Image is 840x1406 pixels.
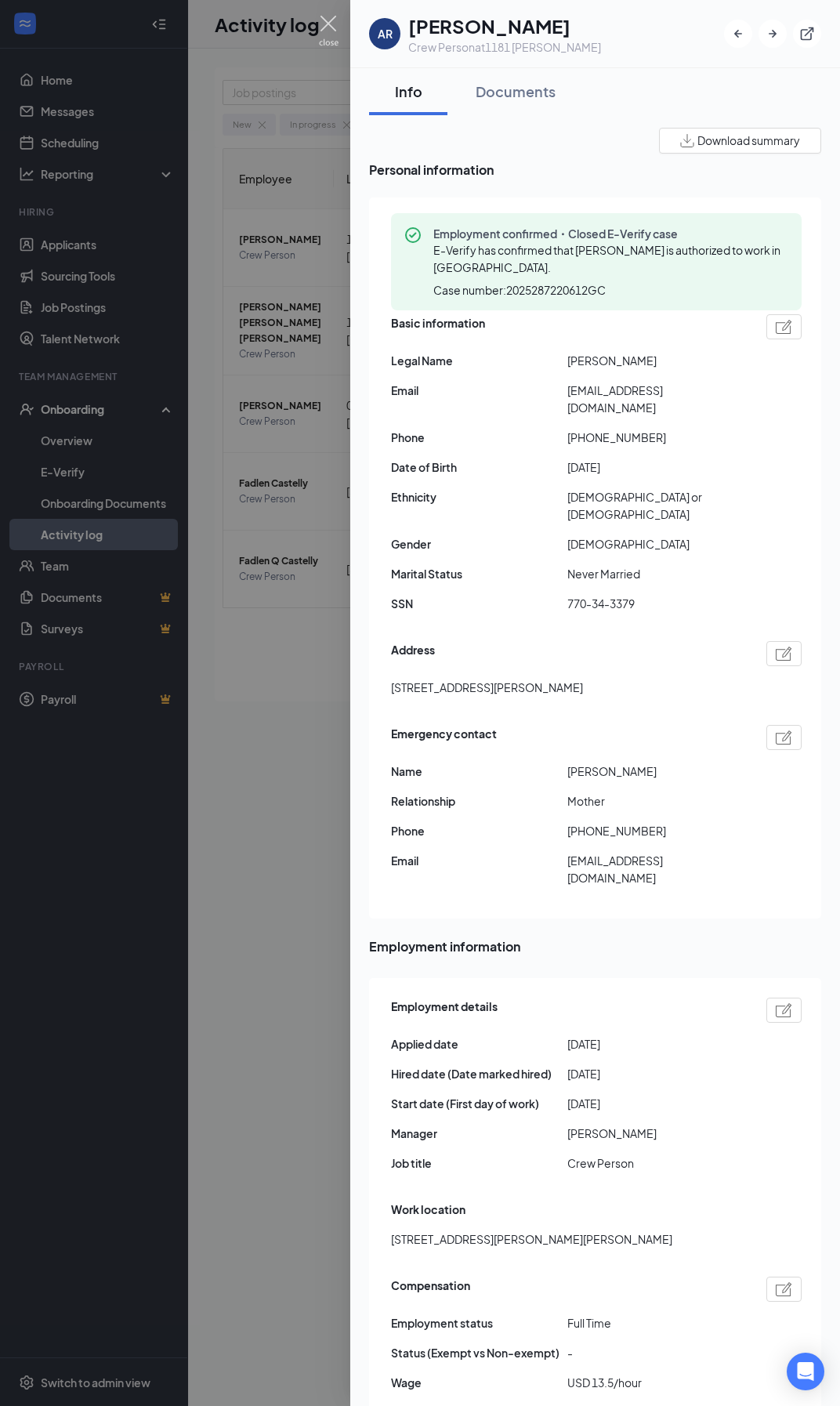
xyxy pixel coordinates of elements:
span: Marital Status [391,565,567,582]
div: AR [378,26,393,42]
span: Employment status [391,1314,567,1332]
span: Name [391,763,567,780]
span: Work location [391,1201,465,1218]
svg: CheckmarkCircle [404,226,422,245]
span: Employment information [369,937,821,956]
span: [DATE] [567,1095,744,1112]
span: [DATE] [567,1065,744,1082]
span: Relationship [391,792,567,810]
span: Status (Exempt vs Non-exempt) [391,1344,567,1361]
span: Gender [391,535,567,553]
span: 770-34-3379 [567,595,744,612]
span: Email [391,852,567,869]
span: Never Married [567,565,744,582]
span: - [567,1344,744,1361]
span: [PHONE_NUMBER] [567,822,744,839]
span: Basic information [391,314,485,339]
span: Compensation [391,1277,470,1302]
span: USD 13.5/hour [567,1374,744,1391]
span: Crew Person [567,1154,744,1172]
button: ExternalLink [793,20,821,48]
div: Open Intercom Messenger [787,1353,824,1390]
span: Case number: 2025287220612GC [433,282,606,298]
span: Full Time [567,1314,744,1332]
span: [DEMOGRAPHIC_DATA] [567,535,744,553]
svg: ArrowLeftNew [730,26,746,42]
div: Crew Person at 1181 [PERSON_NAME] [408,39,601,55]
span: [PERSON_NAME] [567,1125,744,1142]
div: Info [385,82,432,101]
span: Emergency contact [391,725,497,750]
span: [PHONE_NUMBER] [567,429,744,446]
span: Email [391,382,567,399]
span: Date of Birth [391,458,567,476]
span: Employment details [391,998,498,1023]
span: E-Verify has confirmed that [PERSON_NAME] is authorized to work in [GEOGRAPHIC_DATA]. [433,243,780,274]
span: Phone [391,429,567,446]
span: [DATE] [567,458,744,476]
span: Wage [391,1374,567,1391]
span: [PERSON_NAME] [567,352,744,369]
span: [DEMOGRAPHIC_DATA] or [DEMOGRAPHIC_DATA] [567,488,744,523]
span: Job title [391,1154,567,1172]
svg: ExternalLink [799,26,815,42]
span: Applied date [391,1035,567,1053]
span: [STREET_ADDRESS][PERSON_NAME] [391,679,583,696]
span: Legal Name [391,352,567,369]
span: Start date (First day of work) [391,1095,567,1112]
span: Manager [391,1125,567,1142]
h1: [PERSON_NAME] [408,13,601,39]
button: ArrowLeftNew [724,20,752,48]
span: Hired date (Date marked hired) [391,1065,567,1082]
span: [EMAIL_ADDRESS][DOMAIN_NAME] [567,852,744,886]
span: Ethnicity [391,488,567,506]
span: [PERSON_NAME] [567,763,744,780]
span: [EMAIL_ADDRESS][DOMAIN_NAME] [567,382,744,416]
button: Download summary [659,128,821,154]
div: Documents [476,82,556,101]
span: Mother [567,792,744,810]
span: Personal information [369,160,821,179]
button: ArrowRight [759,20,787,48]
svg: ArrowRight [765,26,780,42]
span: [STREET_ADDRESS][PERSON_NAME][PERSON_NAME] [391,1230,672,1248]
span: [DATE] [567,1035,744,1053]
span: Employment confirmed・Closed E-Verify case [433,226,789,241]
span: Phone [391,822,567,839]
span: Download summary [697,132,800,149]
span: Address [391,641,435,666]
span: SSN [391,595,567,612]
